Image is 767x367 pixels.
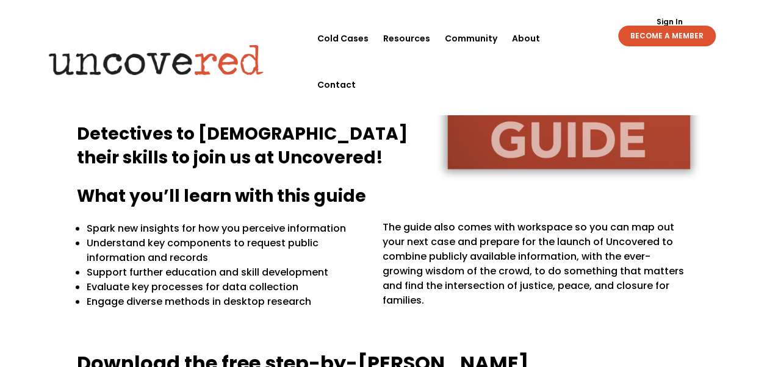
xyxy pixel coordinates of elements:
[445,15,497,62] a: Community
[317,62,356,108] a: Contact
[87,221,362,236] p: Spark new insights for how you perceive information
[87,280,362,294] p: Evaluate key processes for data collection
[87,294,362,309] p: Engage diverse methods in desktop research
[512,15,540,62] a: About
[317,15,369,62] a: Cold Cases
[87,265,362,280] p: Support further education and skill development
[38,36,273,84] img: Uncovered logo
[383,15,430,62] a: Resources
[87,236,362,265] p: Understand key components to request public information and records
[77,184,691,214] h4: What you’ll learn with this guide
[383,220,684,307] span: The guide also comes with workspace so you can map out your next case and prepare for the launch ...
[618,26,716,46] a: BECOME A MEMBER
[649,18,689,26] a: Sign In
